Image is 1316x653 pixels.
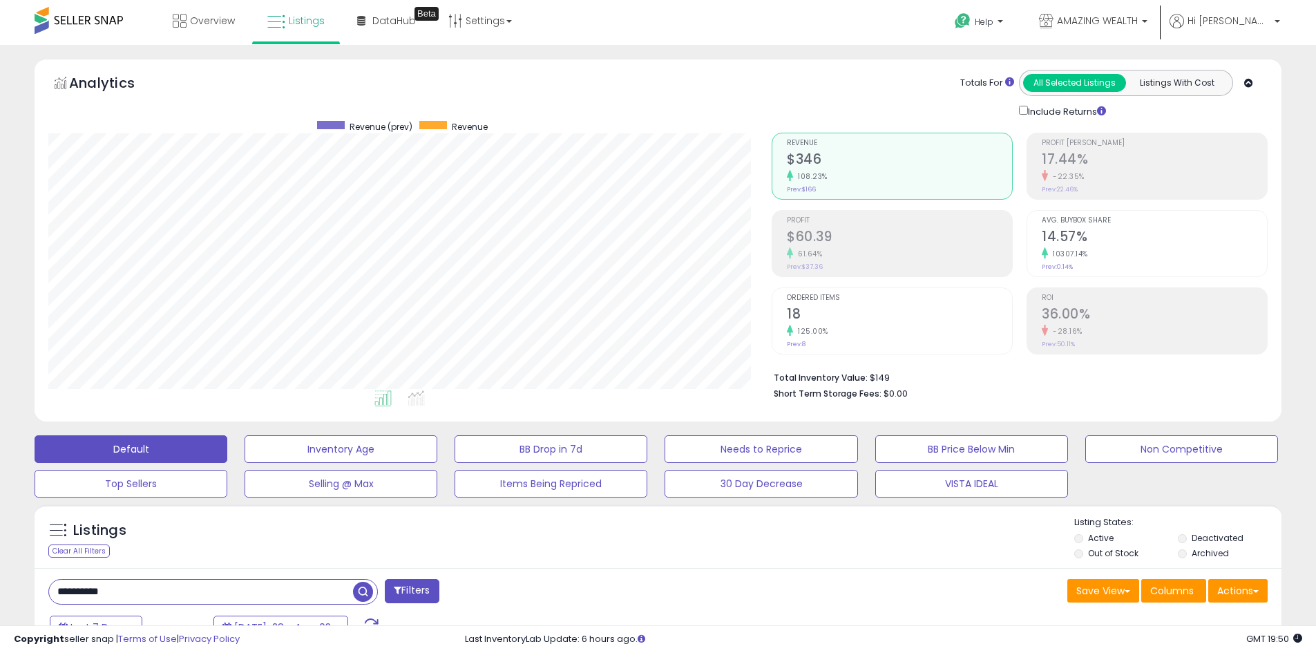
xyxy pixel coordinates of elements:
button: Inventory Age [245,435,437,463]
small: Prev: 22.46% [1042,185,1078,193]
small: -28.16% [1048,326,1083,337]
span: Compared to: [144,622,208,635]
span: $0.00 [884,387,908,400]
span: Revenue [787,140,1012,147]
strong: Copyright [14,632,64,645]
div: Clear All Filters [48,545,110,558]
button: [DATE]-28 - Aug-03 [213,616,348,639]
span: Profit [PERSON_NAME] [1042,140,1267,147]
button: BB Price Below Min [875,435,1068,463]
label: Archived [1192,547,1229,559]
span: Columns [1150,584,1194,598]
small: Prev: $166 [787,185,816,193]
i: Get Help [954,12,971,30]
button: Default [35,435,227,463]
button: Top Sellers [35,470,227,498]
small: 10307.14% [1048,249,1088,259]
span: Avg. Buybox Share [1042,217,1267,225]
div: Last InventoryLab Update: 6 hours ago. [465,633,1302,646]
small: -22.35% [1048,171,1085,182]
span: AMAZING WEALTH [1057,14,1138,28]
label: Active [1088,532,1114,544]
button: All Selected Listings [1023,74,1126,92]
h2: 18 [787,306,1012,325]
h2: 14.57% [1042,229,1267,247]
span: Ordered Items [787,294,1012,302]
button: BB Drop in 7d [455,435,647,463]
h5: Analytics [69,73,162,96]
h2: $60.39 [787,229,1012,247]
span: [DATE]-28 - Aug-03 [234,621,331,634]
button: Non Competitive [1085,435,1278,463]
small: 125.00% [793,326,828,337]
button: Items Being Repriced [455,470,647,498]
span: Overview [190,14,235,28]
div: seller snap | | [14,633,240,646]
small: Prev: 0.14% [1042,263,1073,271]
button: Listings With Cost [1125,74,1228,92]
span: Revenue [452,121,488,133]
span: DataHub [372,14,416,28]
button: VISTA IDEAL [875,470,1068,498]
small: 61.64% [793,249,822,259]
button: Actions [1208,579,1268,603]
small: 108.23% [793,171,828,182]
h2: 17.44% [1042,151,1267,170]
button: Save View [1067,579,1139,603]
div: Totals For [960,77,1014,90]
span: Listings [289,14,325,28]
span: Last 7 Days [70,621,125,634]
span: Hi [PERSON_NAME] [1188,14,1270,28]
label: Deactivated [1192,532,1243,544]
span: Profit [787,217,1012,225]
span: Help [975,16,993,28]
button: Needs to Reprice [665,435,857,463]
button: Columns [1141,579,1206,603]
button: Last 7 Days [50,616,142,639]
button: Selling @ Max [245,470,437,498]
small: Prev: $37.36 [787,263,823,271]
a: Help [944,2,1017,45]
small: Prev: 50.11% [1042,340,1075,348]
h5: Listings [73,521,126,540]
b: Total Inventory Value: [774,372,868,384]
span: Revenue (prev) [350,121,412,133]
h2: $346 [787,151,1012,170]
div: Tooltip anchor [414,7,439,21]
b: Short Term Storage Fees: [774,388,881,399]
li: $149 [774,368,1257,385]
p: Listing States: [1074,516,1281,529]
small: Prev: 8 [787,340,805,348]
a: Privacy Policy [179,632,240,645]
button: 30 Day Decrease [665,470,857,498]
label: Out of Stock [1088,547,1138,559]
a: Terms of Use [118,632,177,645]
button: Filters [385,579,439,603]
span: 2025-08-11 19:50 GMT [1246,632,1302,645]
div: Include Returns [1009,103,1123,119]
h2: 36.00% [1042,306,1267,325]
span: ROI [1042,294,1267,302]
a: Hi [PERSON_NAME] [1170,14,1280,45]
